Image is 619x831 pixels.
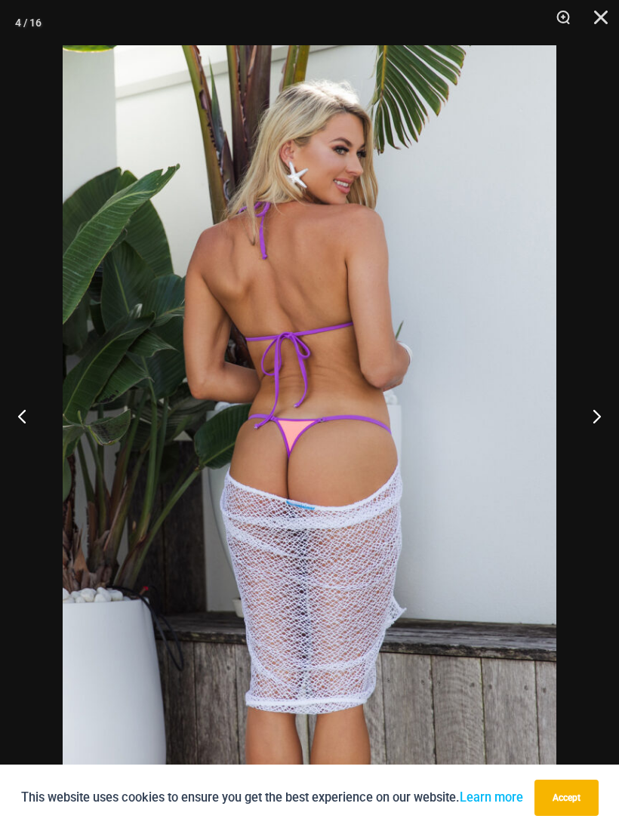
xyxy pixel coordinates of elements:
p: This website uses cookies to ensure you get the best experience on our website. [21,787,523,808]
a: Learn more [460,790,523,805]
button: Accept [534,780,599,816]
img: Wild Card Neon Bliss 819 One Piece St Martin 5996 Sarong 04 [63,45,556,786]
button: Next [562,378,619,454]
div: 4 / 16 [15,11,42,34]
